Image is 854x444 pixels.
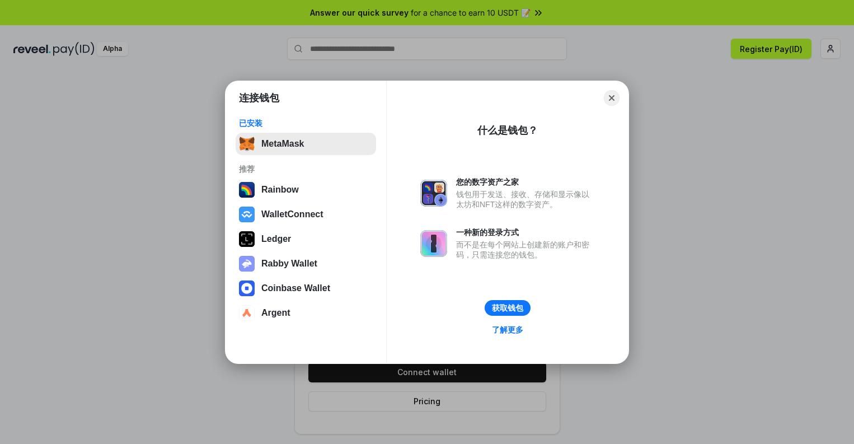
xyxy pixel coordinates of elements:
div: 已安装 [239,118,373,128]
button: WalletConnect [236,203,376,226]
button: Coinbase Wallet [236,277,376,300]
div: 一种新的登录方式 [456,227,595,237]
img: svg+xml,%3Csvg%20fill%3D%22none%22%20height%3D%2233%22%20viewBox%3D%220%200%2035%2033%22%20width%... [239,136,255,152]
div: Ledger [261,234,291,244]
img: svg+xml,%3Csvg%20xmlns%3D%22http%3A%2F%2Fwww.w3.org%2F2000%2Fsvg%22%20fill%3D%22none%22%20viewBox... [239,256,255,272]
img: svg+xml,%3Csvg%20xmlns%3D%22http%3A%2F%2Fwww.w3.org%2F2000%2Fsvg%22%20width%3D%2228%22%20height%3... [239,231,255,247]
div: Rainbow [261,185,299,195]
div: MetaMask [261,139,304,149]
img: svg+xml,%3Csvg%20width%3D%2228%22%20height%3D%2228%22%20viewBox%3D%220%200%2028%2028%22%20fill%3D... [239,281,255,296]
div: 什么是钱包？ [477,124,538,137]
div: 获取钱包 [492,303,523,313]
h1: 连接钱包 [239,91,279,105]
img: svg+xml,%3Csvg%20xmlns%3D%22http%3A%2F%2Fwww.w3.org%2F2000%2Fsvg%22%20fill%3D%22none%22%20viewBox... [420,230,447,257]
div: 了解更多 [492,325,523,335]
div: 而不是在每个网站上创建新的账户和密码，只需连接您的钱包。 [456,240,595,260]
div: Coinbase Wallet [261,283,330,293]
img: svg+xml,%3Csvg%20xmlns%3D%22http%3A%2F%2Fwww.w3.org%2F2000%2Fsvg%22%20fill%3D%22none%22%20viewBox... [420,180,447,207]
div: Argent [261,308,290,318]
div: 您的数字资产之家 [456,177,595,187]
a: 了解更多 [485,323,530,337]
button: Rainbow [236,179,376,201]
div: 推荐 [239,164,373,174]
button: Rabby Wallet [236,253,376,275]
button: Close [604,90,620,106]
button: Ledger [236,228,376,250]
button: 获取钱包 [485,300,531,316]
img: svg+xml,%3Csvg%20width%3D%2228%22%20height%3D%2228%22%20viewBox%3D%220%200%2028%2028%22%20fill%3D... [239,305,255,321]
div: Rabby Wallet [261,259,317,269]
div: 钱包用于发送、接收、存储和显示像以太坊和NFT这样的数字资产。 [456,189,595,209]
img: svg+xml,%3Csvg%20width%3D%2228%22%20height%3D%2228%22%20viewBox%3D%220%200%2028%2028%22%20fill%3D... [239,207,255,222]
div: WalletConnect [261,209,323,219]
img: svg+xml,%3Csvg%20width%3D%22120%22%20height%3D%22120%22%20viewBox%3D%220%200%20120%20120%22%20fil... [239,182,255,198]
button: Argent [236,302,376,324]
button: MetaMask [236,133,376,155]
